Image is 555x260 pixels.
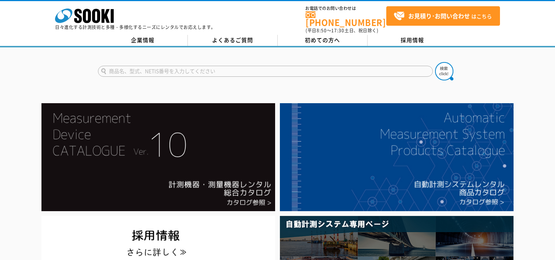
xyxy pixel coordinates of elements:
span: 8:50 [317,27,327,34]
span: はこちら [394,11,492,22]
p: 日々進化する計測技術と多種・多様化するニーズにレンタルでお応えします。 [55,25,216,29]
strong: お見積り･お問い合わせ [408,11,470,20]
a: [PHONE_NUMBER] [306,11,386,26]
a: 初めての方へ [278,35,368,46]
img: 自動計測システムカタログ [280,103,514,211]
input: 商品名、型式、NETIS番号を入力してください [98,66,433,77]
a: 企業情報 [98,35,188,46]
span: (平日 ～ 土日、祝日除く) [306,27,378,34]
span: お電話でのお問い合わせは [306,6,386,11]
a: 採用情報 [368,35,457,46]
span: 初めての方へ [305,36,340,44]
a: よくあるご質問 [188,35,278,46]
img: btn_search.png [435,62,453,80]
span: 17:30 [331,27,344,34]
a: お見積り･お問い合わせはこちら [386,6,500,26]
img: Catalog Ver10 [41,103,275,211]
